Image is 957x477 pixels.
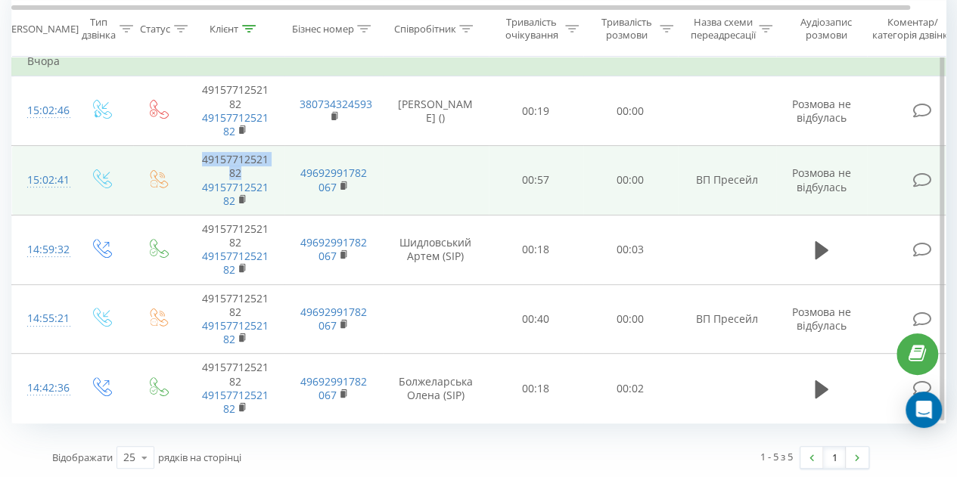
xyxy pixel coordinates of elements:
[2,22,79,35] div: [PERSON_NAME]
[27,96,57,125] div: 15:02:46
[906,392,942,428] div: Open Intercom Messenger
[489,284,583,354] td: 00:40
[202,110,269,138] a: 4915771252182
[383,354,489,423] td: Болжеларська Олена (SIP)
[140,22,170,35] div: Статус
[186,354,284,423] td: 4915771252182
[789,16,862,42] div: Аудіозапис розмови
[52,451,113,464] span: Відображати
[27,166,57,195] div: 15:02:41
[678,146,776,215] td: ВП Пресейл
[583,146,678,215] td: 00:00
[123,450,135,465] div: 25
[383,215,489,284] td: Шидловський Артем (SIP)
[868,16,957,42] div: Коментар/категорія дзвінка
[678,284,776,354] td: ВП Пресейл
[792,166,851,194] span: Розмова не відбулась
[27,304,57,333] div: 14:55:21
[596,16,656,42] div: Тривалість розмови
[502,16,561,42] div: Тривалість очікування
[489,354,583,423] td: 00:18
[186,284,284,354] td: 4915771252182
[158,451,241,464] span: рядків на сторінці
[583,76,678,146] td: 00:00
[489,215,583,284] td: 00:18
[27,235,57,265] div: 14:59:32
[82,16,116,42] div: Тип дзвінка
[393,22,455,35] div: Співробітник
[690,16,755,42] div: Назва схеми переадресації
[291,22,353,35] div: Бізнес номер
[27,373,57,403] div: 14:42:36
[489,146,583,215] td: 00:57
[186,215,284,284] td: 4915771252182
[489,76,583,146] td: 00:19
[583,215,678,284] td: 00:03
[823,447,846,468] a: 1
[300,305,367,333] a: 49692991782067
[202,180,269,208] a: 4915771252182
[300,374,367,402] a: 49692991782067
[186,76,284,146] td: 4915771252182
[792,97,851,125] span: Розмова не відбулась
[583,284,678,354] td: 00:00
[300,166,367,194] a: 49692991782067
[202,249,269,277] a: 4915771252182
[210,22,238,35] div: Клієнт
[186,146,284,215] td: 4915771252182
[202,388,269,416] a: 4915771252182
[583,354,678,423] td: 00:02
[792,305,851,333] span: Розмова не відбулась
[300,235,367,263] a: 49692991782067
[300,97,372,111] a: 380734324593
[383,76,489,146] td: [PERSON_NAME] ()
[760,449,793,464] div: 1 - 5 з 5
[202,318,269,346] a: 4915771252182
